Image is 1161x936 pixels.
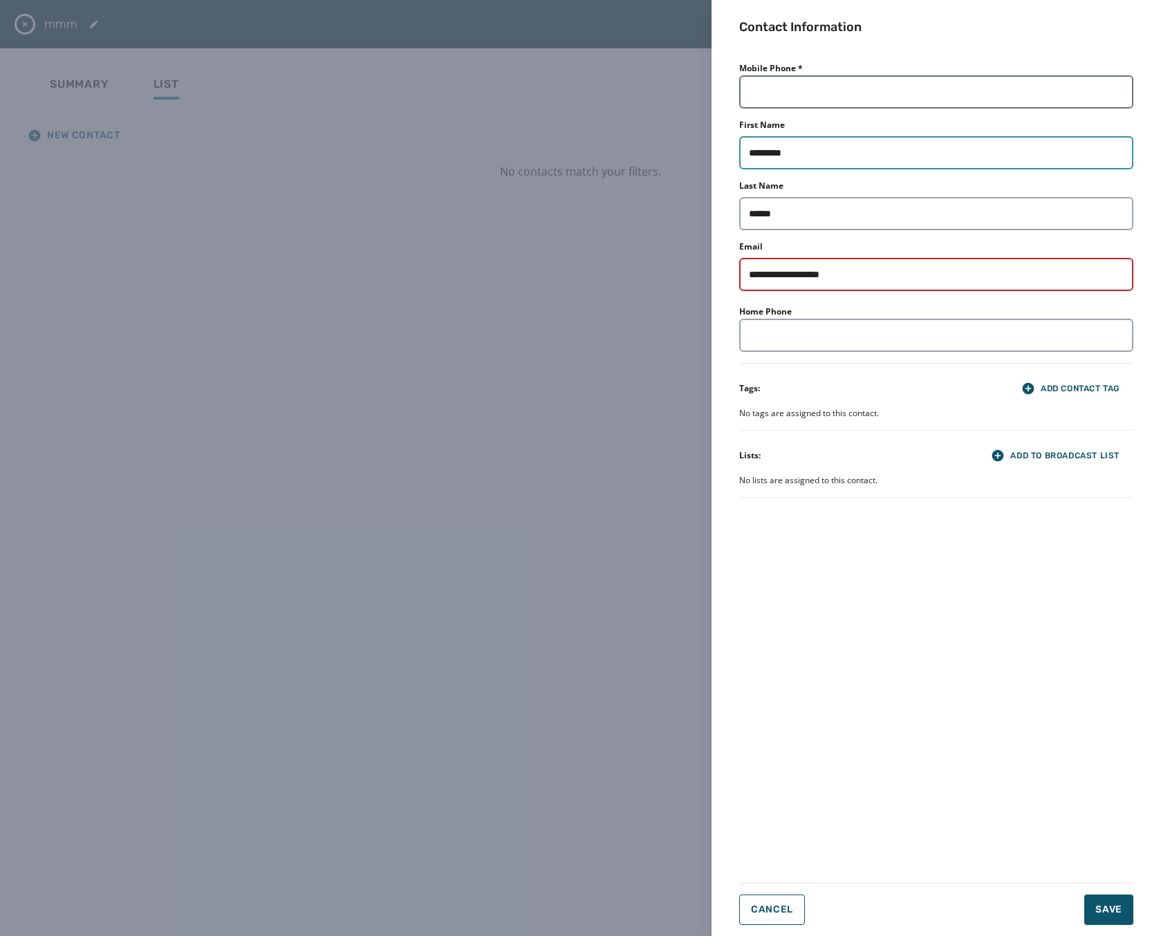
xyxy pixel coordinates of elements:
label: Home Phone [739,306,792,317]
span: Save [1095,903,1122,917]
button: Cancel [739,895,805,925]
div: Lists: [739,450,761,461]
label: Mobile Phone * [739,62,803,74]
button: Save [1084,895,1133,925]
div: No lists are assigned to this contact. [739,475,1133,486]
div: No tags are assigned to this contact. [739,408,1133,419]
span: Cancel [751,904,793,915]
label: Email [739,241,763,252]
div: Tags: [739,383,760,394]
span: Add to Broadcast List [991,449,1120,462]
button: Add Contact Tag [1010,377,1131,400]
h2: Contact Information [739,17,862,37]
label: First Name [739,120,785,131]
label: Last Name [739,180,783,191]
span: Add Contact Tag [1021,382,1120,395]
button: Add to Broadcast List [980,444,1131,467]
